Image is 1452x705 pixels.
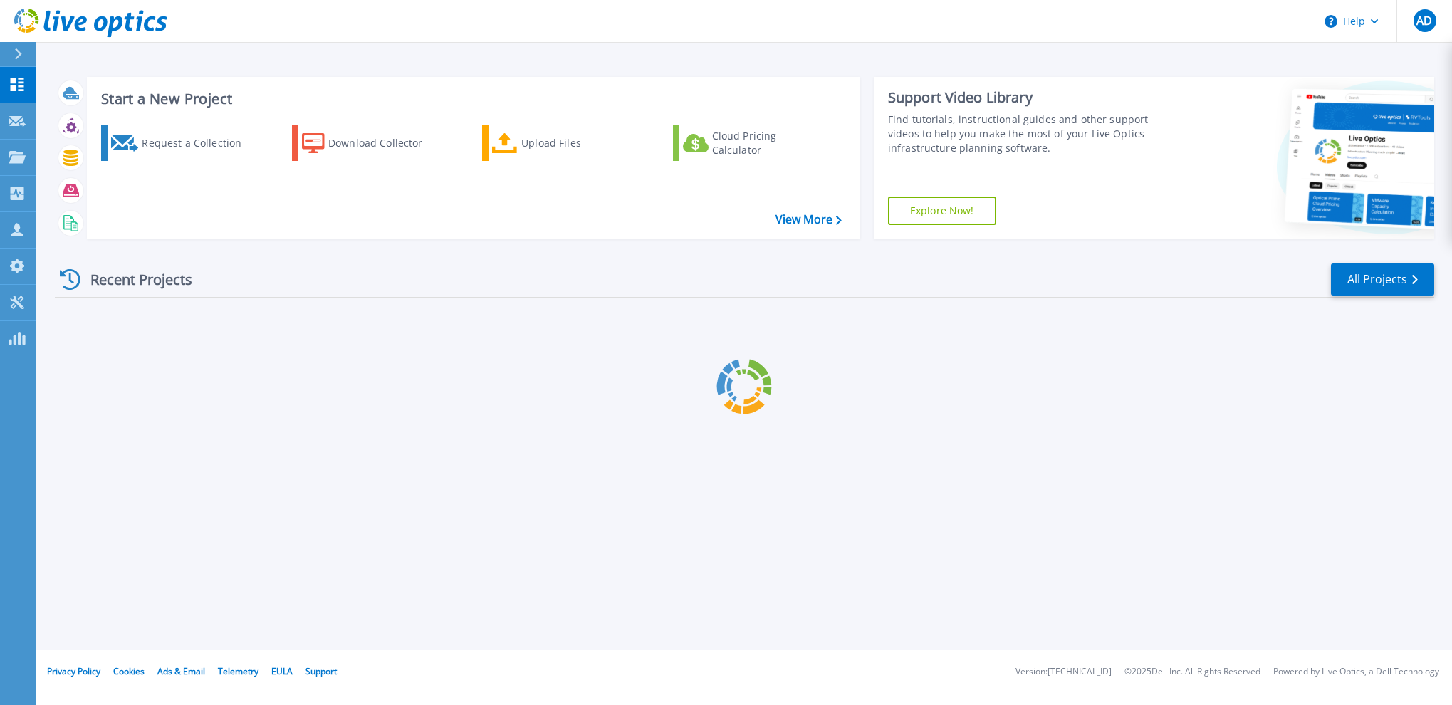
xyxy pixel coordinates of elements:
[101,125,260,161] a: Request a Collection
[328,129,442,157] div: Download Collector
[673,125,832,161] a: Cloud Pricing Calculator
[292,125,451,161] a: Download Collector
[1416,15,1432,26] span: AD
[157,665,205,677] a: Ads & Email
[888,197,996,225] a: Explore Now!
[1273,667,1439,677] li: Powered by Live Optics, a Dell Technology
[1015,667,1112,677] li: Version: [TECHNICAL_ID]
[775,213,842,226] a: View More
[101,91,841,107] h3: Start a New Project
[271,665,293,677] a: EULA
[888,88,1175,107] div: Support Video Library
[113,665,145,677] a: Cookies
[305,665,337,677] a: Support
[218,665,258,677] a: Telemetry
[521,129,635,157] div: Upload Files
[482,125,641,161] a: Upload Files
[142,129,256,157] div: Request a Collection
[1331,263,1434,296] a: All Projects
[1124,667,1260,677] li: © 2025 Dell Inc. All Rights Reserved
[55,262,211,297] div: Recent Projects
[888,113,1175,155] div: Find tutorials, instructional guides and other support videos to help you make the most of your L...
[712,129,826,157] div: Cloud Pricing Calculator
[47,665,100,677] a: Privacy Policy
